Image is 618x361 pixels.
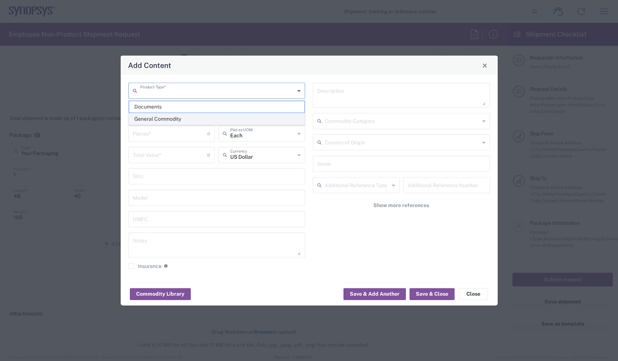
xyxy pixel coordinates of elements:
span: Show more references [373,202,429,209]
button: Save & Close [410,288,455,300]
span: General Commodity [129,113,304,125]
button: Save & Add Another [343,288,406,300]
label: Insurance [128,263,162,269]
span: Documents [129,101,304,113]
button: Close [459,288,488,300]
button: Commodity Library [130,288,191,300]
h4: Add Content [128,60,171,71]
button: Close [480,60,490,71]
